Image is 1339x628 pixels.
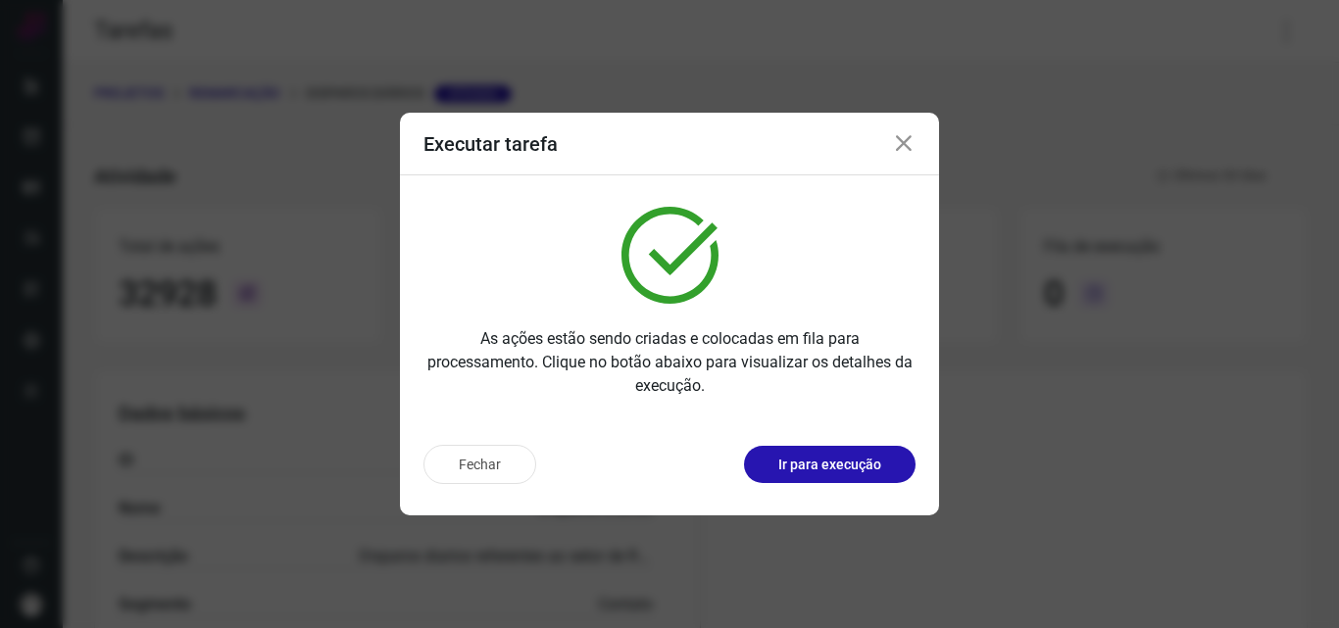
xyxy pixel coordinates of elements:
p: As ações estão sendo criadas e colocadas em fila para processamento. Clique no botão abaixo para ... [423,327,916,398]
h3: Executar tarefa [423,132,558,156]
button: Fechar [423,445,536,484]
p: Ir para execução [778,455,881,475]
img: verified.svg [621,207,719,304]
button: Ir para execução [744,446,916,483]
